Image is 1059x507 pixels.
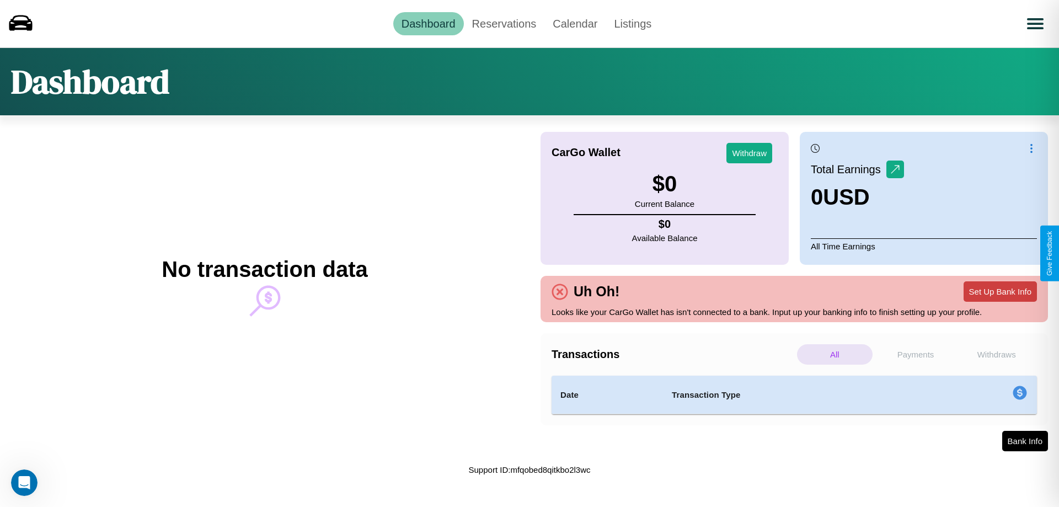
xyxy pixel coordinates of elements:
[1002,431,1048,451] button: Bank Info
[393,12,464,35] a: Dashboard
[552,376,1037,414] table: simple table
[606,12,660,35] a: Listings
[635,196,694,211] p: Current Balance
[632,231,698,246] p: Available Balance
[552,146,621,159] h4: CarGo Wallet
[726,143,772,163] button: Withdraw
[811,185,904,210] h3: 0 USD
[672,388,922,402] h4: Transaction Type
[162,257,367,282] h2: No transaction data
[964,281,1037,302] button: Set Up Bank Info
[878,344,954,365] p: Payments
[1046,231,1053,276] div: Give Feedback
[811,159,886,179] p: Total Earnings
[635,172,694,196] h3: $ 0
[464,12,545,35] a: Reservations
[11,469,38,496] iframe: Intercom live chat
[552,305,1037,319] p: Looks like your CarGo Wallet has isn't connected to a bank. Input up your banking info to finish ...
[544,12,606,35] a: Calendar
[560,388,654,402] h4: Date
[552,348,794,361] h4: Transactions
[11,59,169,104] h1: Dashboard
[1020,8,1051,39] button: Open menu
[811,238,1037,254] p: All Time Earnings
[632,218,698,231] h4: $ 0
[469,462,591,477] p: Support ID: mfqobed8qitkbo2l3wc
[568,284,625,300] h4: Uh Oh!
[959,344,1034,365] p: Withdraws
[797,344,873,365] p: All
